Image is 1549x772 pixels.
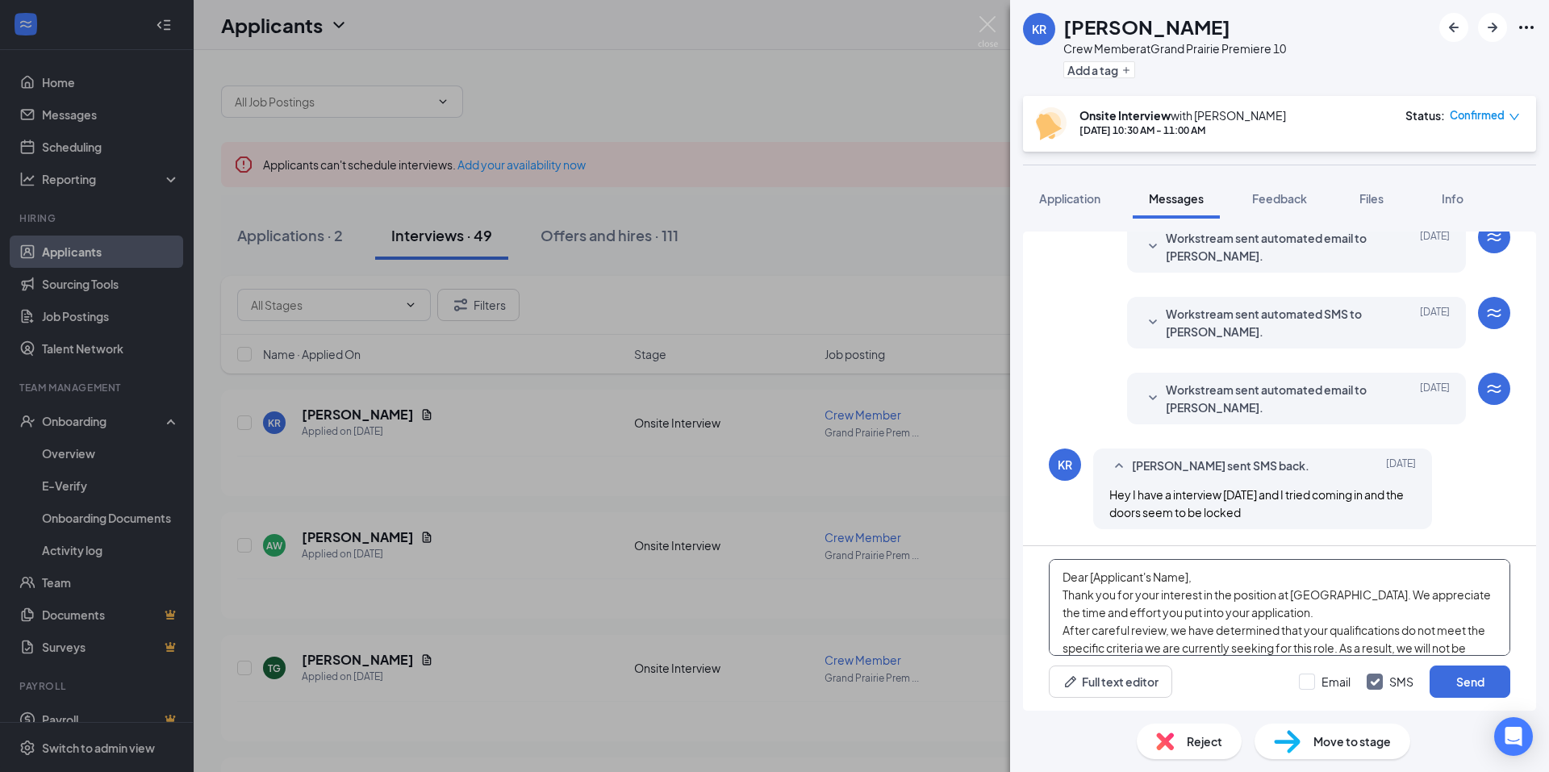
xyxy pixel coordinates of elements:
[1359,191,1384,206] span: Files
[1483,18,1502,37] svg: ArrowRight
[1049,666,1172,698] button: Full text editorPen
[1143,313,1163,332] svg: SmallChevronDown
[1109,457,1129,476] svg: SmallChevronUp
[1450,107,1505,123] span: Confirmed
[1484,379,1504,399] svg: WorkstreamLogo
[1166,381,1377,416] span: Workstream sent automated email to [PERSON_NAME].
[1143,237,1163,257] svg: SmallChevronDown
[1166,305,1377,340] span: Workstream sent automated SMS to [PERSON_NAME].
[1063,674,1079,690] svg: Pen
[1252,191,1307,206] span: Feedback
[1063,61,1135,78] button: PlusAdd a tag
[1386,457,1416,476] span: [DATE]
[1109,487,1404,520] span: Hey I have a interview [DATE] and I tried coming in and the doors seem to be locked
[1420,305,1450,340] span: [DATE]
[1143,389,1163,408] svg: SmallChevronDown
[1079,107,1286,123] div: with [PERSON_NAME]
[1484,303,1504,323] svg: WorkstreamLogo
[1079,123,1286,137] div: [DATE] 10:30 AM - 11:00 AM
[1032,21,1046,37] div: KR
[1517,18,1536,37] svg: Ellipses
[1166,229,1377,265] span: Workstream sent automated email to [PERSON_NAME].
[1063,13,1230,40] h1: [PERSON_NAME]
[1079,108,1171,123] b: Onsite Interview
[1121,65,1131,75] svg: Plus
[1420,229,1450,265] span: [DATE]
[1187,732,1222,750] span: Reject
[1444,18,1463,37] svg: ArrowLeftNew
[1313,732,1391,750] span: Move to stage
[1509,111,1520,123] span: down
[1149,191,1204,206] span: Messages
[1039,191,1100,206] span: Application
[1494,717,1533,756] div: Open Intercom Messenger
[1478,13,1507,42] button: ArrowRight
[1063,40,1286,56] div: Crew Member at Grand Prairie Premiere 10
[1049,559,1510,656] textarea: Dear [Applicant's Name], Thank you for your interest in the position at [GEOGRAPHIC_DATA]. We app...
[1058,457,1072,473] div: KR
[1442,191,1463,206] span: Info
[1405,107,1445,123] div: Status :
[1420,381,1450,416] span: [DATE]
[1484,227,1504,247] svg: WorkstreamLogo
[1132,457,1309,476] span: [PERSON_NAME] sent SMS back.
[1430,666,1510,698] button: Send
[1439,13,1468,42] button: ArrowLeftNew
